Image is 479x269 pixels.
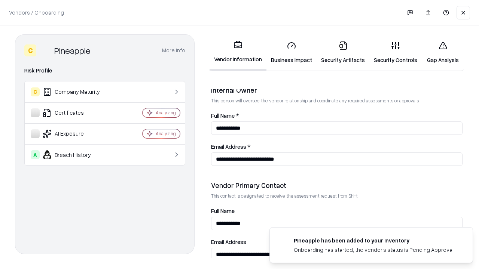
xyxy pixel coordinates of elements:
div: AI Exposure [31,129,120,138]
a: Gap Analysis [422,35,464,70]
div: Risk Profile [24,66,185,75]
label: Email Address [211,239,463,245]
div: Analyzing [156,109,176,116]
a: Security Controls [369,35,422,70]
div: Certificates [31,108,120,117]
label: Full Name [211,208,463,214]
div: Onboarding has started, the vendor's status is Pending Approval. [294,246,455,254]
div: Analyzing [156,130,176,137]
button: More info [162,44,185,57]
p: This person will oversee the vendor relationship and coordinate any required assessments or appro... [211,98,463,104]
img: pineappleenergy.com [279,236,288,245]
div: C [24,44,36,56]
div: Pineapple has been added to your inventory [294,236,455,244]
p: This contact is designated to receive the assessment request from Shift [211,193,463,199]
div: Breach History [31,150,120,159]
div: Company Maturity [31,87,120,96]
label: Full Name * [211,113,463,118]
div: A [31,150,40,159]
div: Internal Owner [211,86,463,95]
a: Business Impact [266,35,317,70]
a: Vendor Information [210,34,266,71]
div: Pineapple [54,44,91,56]
p: Vendors / Onboarding [9,9,64,16]
div: Vendor Primary Contact [211,181,463,190]
img: Pineapple [39,44,51,56]
a: Security Artifacts [317,35,369,70]
label: Email Address * [211,144,463,149]
div: C [31,87,40,96]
